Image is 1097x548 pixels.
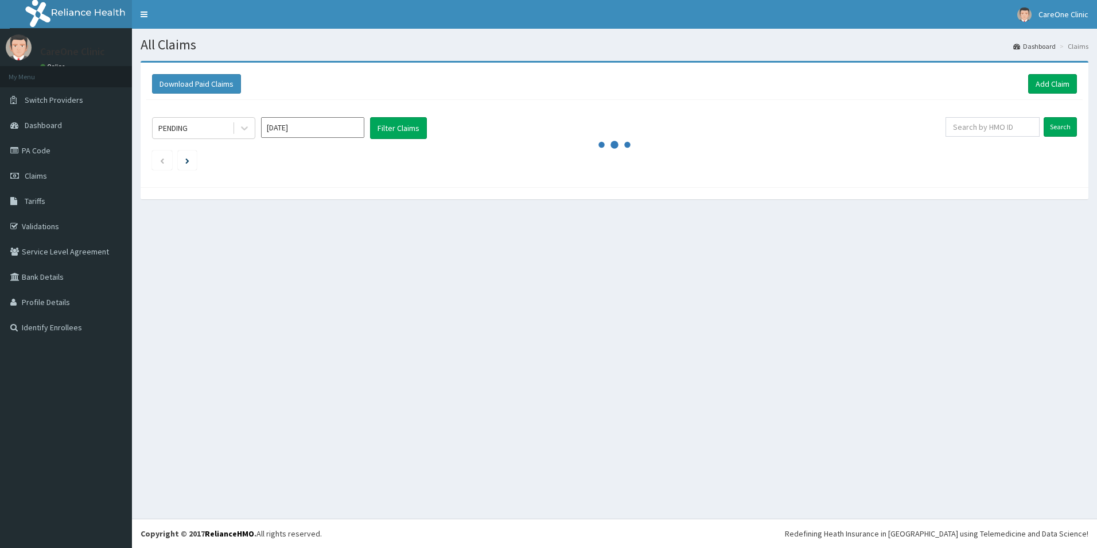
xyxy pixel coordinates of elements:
a: Add Claim [1028,74,1077,94]
strong: Copyright © 2017 . [141,528,256,539]
a: Dashboard [1013,41,1056,51]
a: Next page [185,155,189,165]
span: Switch Providers [25,95,83,105]
span: Tariffs [25,196,45,206]
span: Dashboard [25,120,62,130]
img: User Image [6,34,32,60]
footer: All rights reserved. [132,519,1097,548]
input: Search [1044,117,1077,137]
a: Previous page [160,155,165,165]
li: Claims [1057,41,1088,51]
svg: audio-loading [597,128,632,162]
a: Online [40,63,68,71]
h1: All Claims [141,37,1088,52]
span: Claims [25,171,47,181]
input: Select Month and Year [261,117,364,138]
a: RelianceHMO [205,528,254,539]
button: Filter Claims [370,117,427,139]
img: User Image [1017,7,1032,22]
div: PENDING [158,122,188,134]
input: Search by HMO ID [946,117,1040,137]
span: CareOne Clinic [1038,9,1088,20]
button: Download Paid Claims [152,74,241,94]
p: CareOne Clinic [40,47,105,57]
div: Redefining Heath Insurance in [GEOGRAPHIC_DATA] using Telemedicine and Data Science! [785,528,1088,539]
